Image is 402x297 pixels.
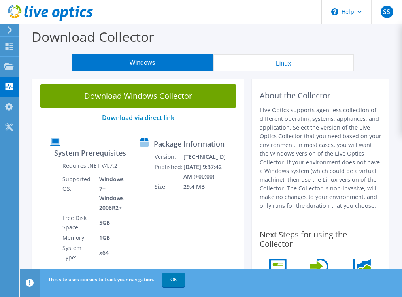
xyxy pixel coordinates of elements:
td: Version: [154,152,183,162]
td: Size: [154,182,183,192]
td: [DATE] 9:37:42 AM (+00:00) [183,162,226,182]
td: Published: [154,162,183,182]
a: OK [162,273,185,287]
span: This site uses cookies to track your navigation. [48,276,154,283]
button: Windows [72,54,213,71]
span: SS [381,6,393,18]
td: 5GB [93,213,128,233]
td: 1GB [93,233,128,243]
td: Memory: [62,233,93,243]
td: Supported OS: [62,174,93,213]
label: Requires .NET V4.7.2+ [62,162,121,170]
label: System Prerequisites [54,149,126,157]
svg: \n [331,8,338,15]
td: Windows 7+ Windows 2008R2+ [93,174,128,213]
label: Download Collector [32,28,154,46]
label: Next Steps for using the Collector [260,230,381,249]
td: x64 [93,243,128,263]
td: System Type: [62,243,93,263]
td: [TECHNICAL_ID] [183,152,226,162]
td: Free Disk Space: [62,213,93,233]
label: Package Information [154,140,225,148]
a: Download Windows Collector [40,84,236,108]
td: 29.4 MB [183,182,226,192]
p: Live Optics supports agentless collection of different operating systems, appliances, and applica... [260,106,381,210]
a: Download via direct link [102,113,174,122]
h2: About the Collector [260,91,381,100]
button: Linux [213,54,354,71]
